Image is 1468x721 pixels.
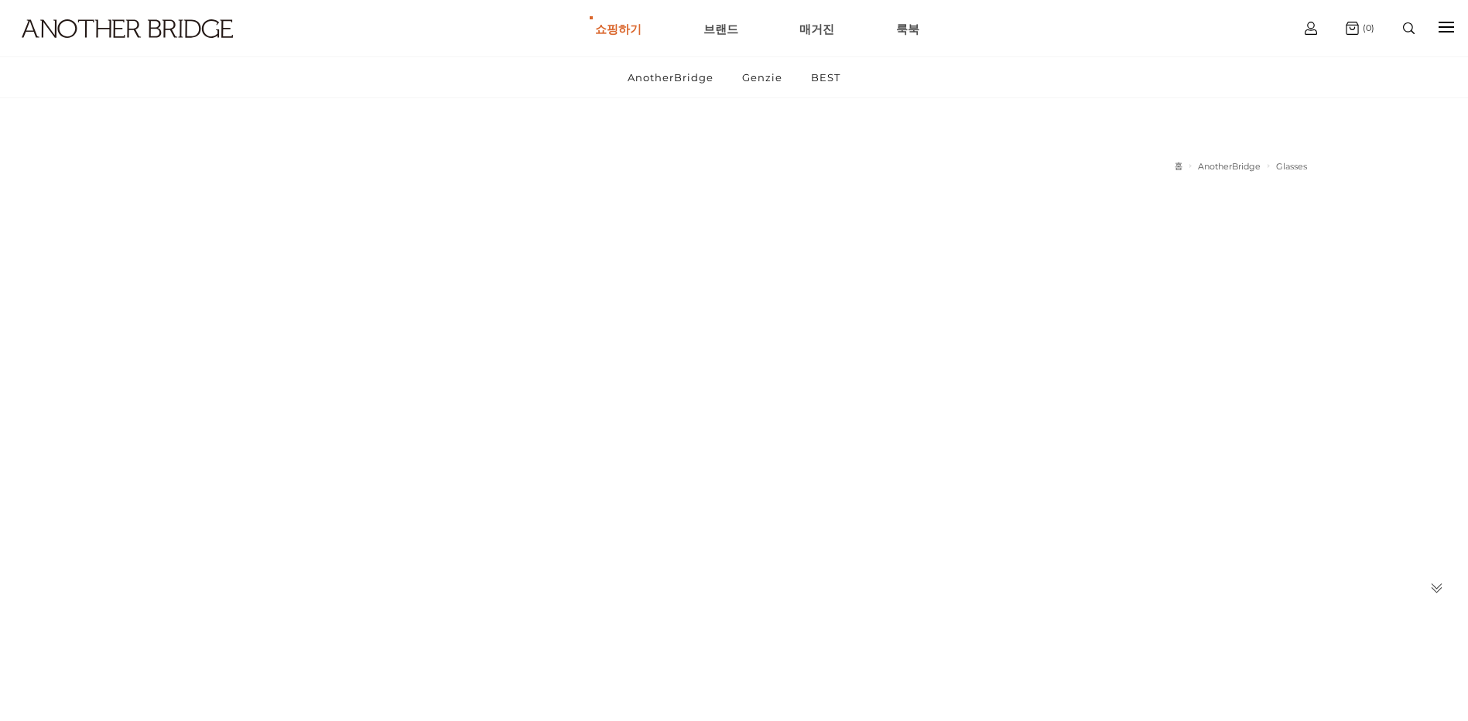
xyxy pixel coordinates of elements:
img: logo [22,19,233,38]
img: cart [1305,22,1317,35]
a: Genzie [729,57,796,97]
a: BEST [798,57,854,97]
a: logo [8,19,228,76]
a: 브랜드 [703,1,738,56]
span: (0) [1359,22,1374,33]
a: AnotherBridge [1198,161,1261,172]
img: search [1403,22,1415,34]
img: cart [1346,22,1359,35]
a: 매거진 [799,1,834,56]
a: 룩북 [896,1,919,56]
a: AnotherBridge [614,57,727,97]
a: 쇼핑하기 [595,1,642,56]
a: Glasses [1276,161,1307,172]
a: (0) [1346,22,1374,35]
a: 홈 [1175,161,1182,172]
